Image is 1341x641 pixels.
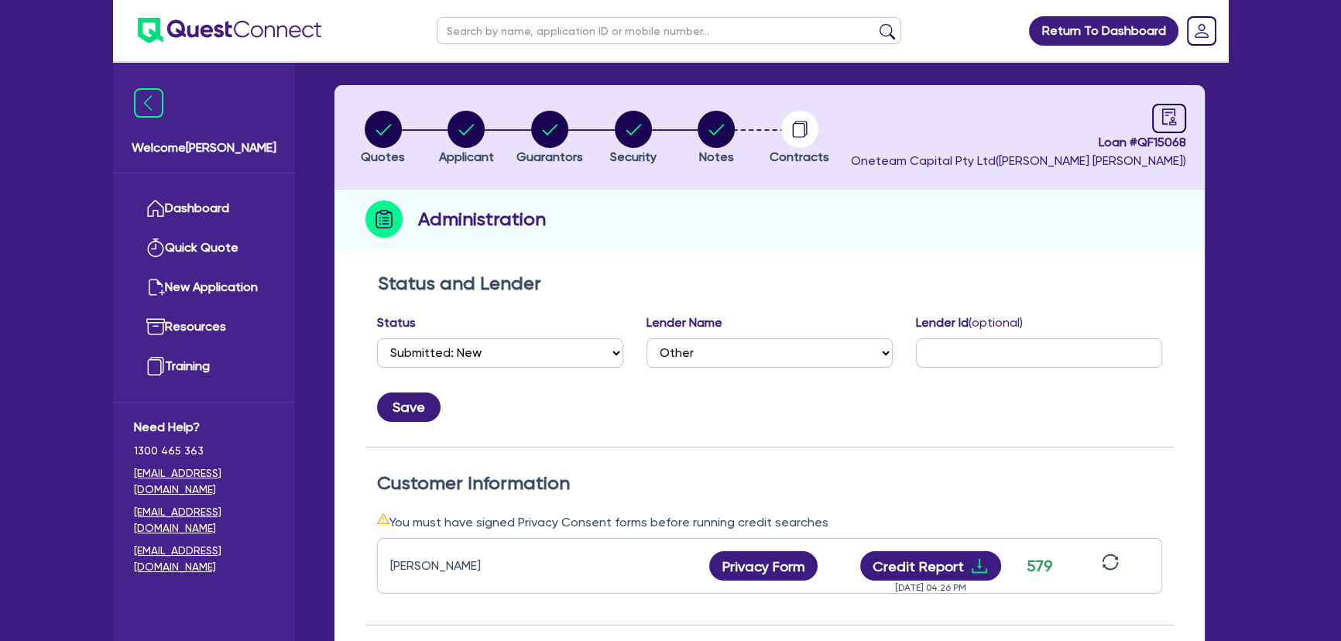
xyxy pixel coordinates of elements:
[134,465,274,498] a: [EMAIL_ADDRESS][DOMAIN_NAME]
[134,228,274,268] a: Quick Quote
[970,557,989,575] span: download
[134,543,274,575] a: [EMAIL_ADDRESS][DOMAIN_NAME]
[390,557,584,575] div: [PERSON_NAME]
[134,88,163,118] img: icon-menu-close
[646,314,722,332] label: Lender Name
[770,149,829,164] span: Contracts
[916,314,1023,332] label: Lender Id
[697,110,736,167] button: Notes
[377,392,441,422] button: Save
[134,418,274,437] span: Need Help?
[134,443,274,459] span: 1300 465 363
[378,273,1161,295] h2: Status and Lender
[516,110,584,167] button: Guarantors
[361,149,405,164] span: Quotes
[516,149,583,164] span: Guarantors
[360,110,406,167] button: Quotes
[146,357,165,375] img: training
[1152,104,1186,133] a: audit
[418,205,546,233] h2: Administration
[709,551,818,581] button: Privacy Form
[699,149,734,164] span: Notes
[1161,108,1178,125] span: audit
[134,268,274,307] a: New Application
[437,17,901,44] input: Search by name, application ID or mobile number...
[851,153,1186,168] span: Oneteam Capital Pty Ltd ( [PERSON_NAME] [PERSON_NAME] )
[134,504,274,536] a: [EMAIL_ADDRESS][DOMAIN_NAME]
[146,238,165,257] img: quick-quote
[377,512,389,525] span: warning
[146,317,165,336] img: resources
[377,512,1162,532] div: You must have signed Privacy Consent forms before running credit searches
[438,110,495,167] button: Applicant
[609,110,657,167] button: Security
[1097,553,1123,580] button: sync
[769,110,830,167] button: Contracts
[146,278,165,297] img: new-application
[377,314,416,332] label: Status
[132,139,276,157] span: Welcome [PERSON_NAME]
[610,149,657,164] span: Security
[860,551,1002,581] button: Credit Reportdownload
[134,347,274,386] a: Training
[1182,11,1222,51] a: Dropdown toggle
[377,472,1162,495] h2: Customer Information
[1020,554,1059,578] div: 579
[134,307,274,347] a: Resources
[969,315,1023,330] span: (optional)
[439,149,494,164] span: Applicant
[851,133,1186,152] span: Loan # QF15068
[138,18,321,43] img: quest-connect-logo-blue
[1102,554,1119,571] span: sync
[134,189,274,228] a: Dashboard
[365,201,403,238] img: step-icon
[1029,16,1178,46] a: Return To Dashboard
